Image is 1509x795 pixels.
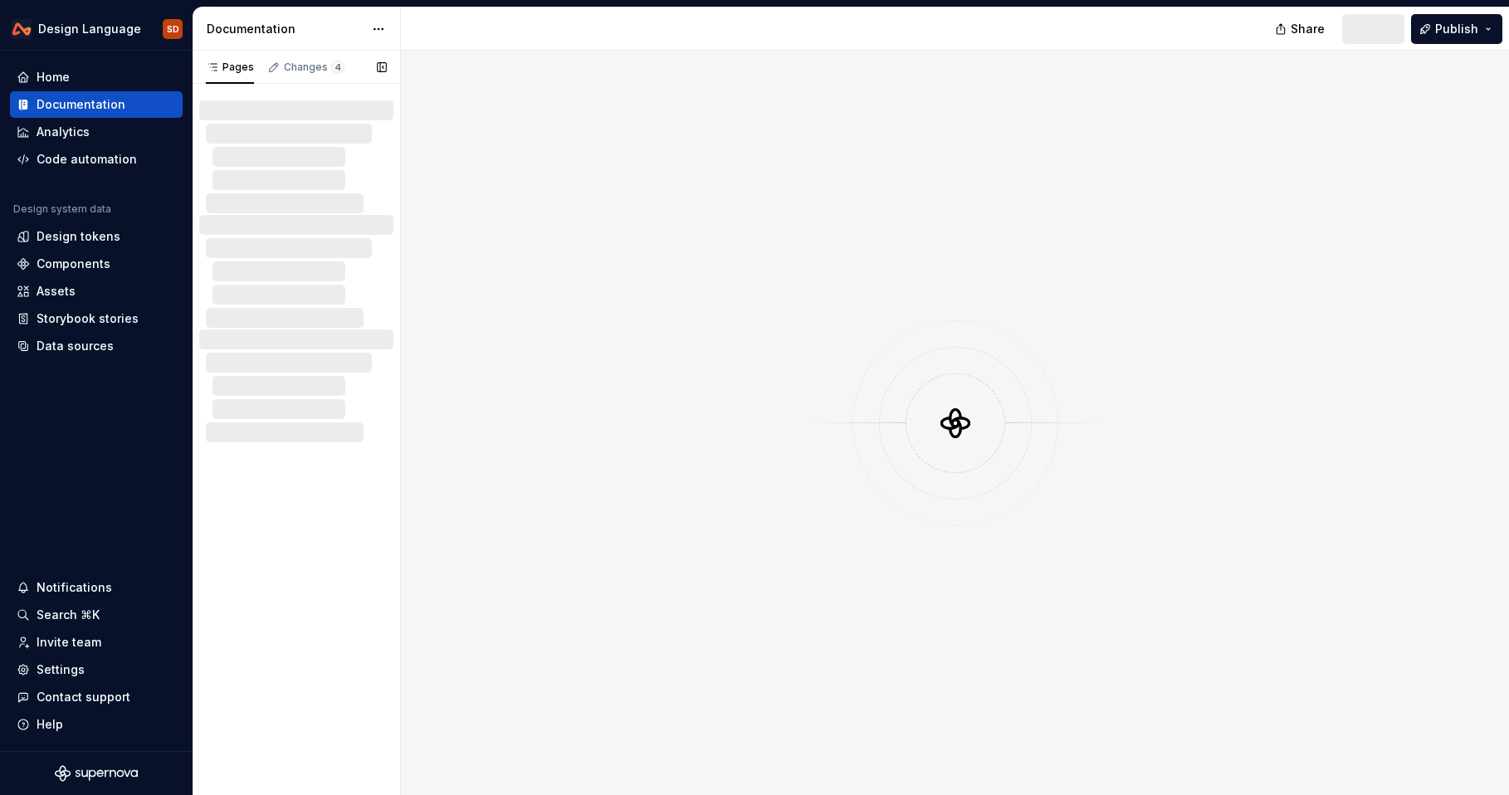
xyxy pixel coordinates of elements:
[38,21,141,37] div: Design Language
[37,689,130,705] div: Contact support
[10,146,183,173] a: Code automation
[37,607,100,623] div: Search ⌘K
[37,579,112,596] div: Notifications
[10,574,183,601] button: Notifications
[331,61,344,74] span: 4
[13,202,111,216] div: Design system data
[10,223,183,250] a: Design tokens
[10,333,183,359] a: Data sources
[37,716,63,733] div: Help
[284,61,344,74] div: Changes
[12,19,32,39] img: 0733df7c-e17f-4421-95a9-ced236ef1ff0.png
[37,124,90,140] div: Analytics
[37,151,137,168] div: Code automation
[206,61,254,74] div: Pages
[55,765,138,782] svg: Supernova Logo
[37,310,139,327] div: Storybook stories
[1411,14,1502,44] button: Publish
[10,656,183,683] a: Settings
[3,11,189,46] button: Design LanguageSD
[1291,21,1325,37] span: Share
[10,711,183,738] button: Help
[10,684,183,710] button: Contact support
[167,22,179,36] div: SD
[37,634,101,651] div: Invite team
[1267,14,1336,44] button: Share
[10,64,183,90] a: Home
[10,305,183,332] a: Storybook stories
[207,21,364,37] div: Documentation
[10,91,183,118] a: Documentation
[1435,21,1478,37] span: Publish
[37,661,85,678] div: Settings
[10,119,183,145] a: Analytics
[37,69,70,85] div: Home
[37,283,76,300] div: Assets
[10,629,183,656] a: Invite team
[10,278,183,305] a: Assets
[37,338,114,354] div: Data sources
[37,256,110,272] div: Components
[37,228,120,245] div: Design tokens
[37,96,125,113] div: Documentation
[10,251,183,277] a: Components
[10,602,183,628] button: Search ⌘K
